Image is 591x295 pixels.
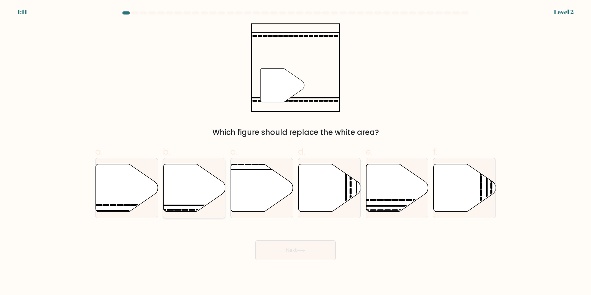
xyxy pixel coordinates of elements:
span: e. [366,146,372,158]
span: c. [230,146,237,158]
span: a. [95,146,103,158]
button: Next [255,240,336,260]
div: Which figure should replace the white area? [99,127,492,138]
span: b. [163,146,170,158]
div: 1:11 [17,7,27,17]
span: f. [433,146,437,158]
span: d. [298,146,305,158]
div: Level 2 [554,7,574,17]
g: " [260,69,304,102]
